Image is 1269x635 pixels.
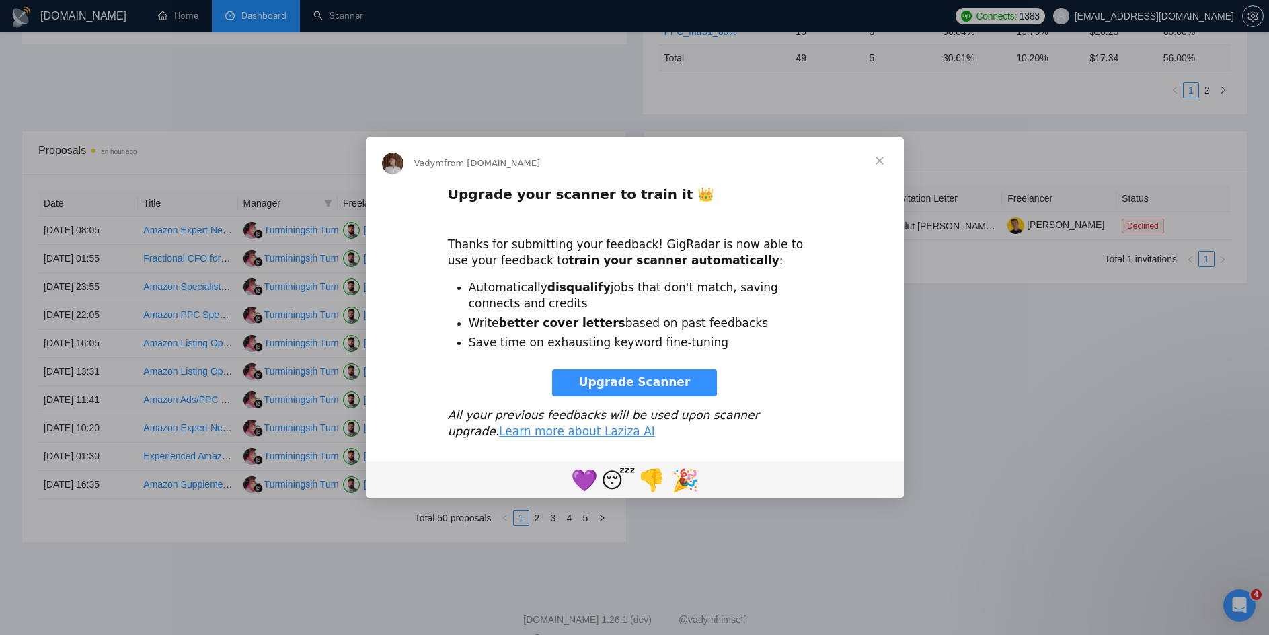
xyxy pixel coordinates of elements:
[469,280,822,312] li: Automatically jobs that don't match, saving connects and credits
[448,186,715,202] b: Upgrade your scanner to train it 👑
[672,468,699,493] span: 🎉
[601,463,635,496] span: sleeping reaction
[499,424,655,438] a: Learn more about Laziza AI
[601,468,636,493] span: 😴
[568,254,779,267] b: train your scanner automatically
[635,463,668,496] span: 1 reaction
[668,463,702,496] span: tada reaction
[855,137,904,185] span: Close
[547,281,611,294] b: disqualify
[499,316,625,330] b: better cover letters
[579,375,691,389] span: Upgrade Scanner
[469,315,822,332] li: Write based on past feedbacks
[638,468,665,493] span: 👎
[571,468,598,493] span: 💜
[414,158,444,168] span: Vadym
[444,158,540,168] span: from [DOMAIN_NAME]
[448,408,759,438] i: All your previous feedbacks will be used upon scanner upgrade.
[382,153,403,174] img: Profile image for Vadym
[552,369,718,396] a: Upgrade Scanner
[469,335,822,351] li: Save time on exhausting keyword fine-tuning
[568,463,601,496] span: purple heart reaction
[448,221,822,268] div: Thanks for submitting your feedback! GigRadar is now able to use your feedback to :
